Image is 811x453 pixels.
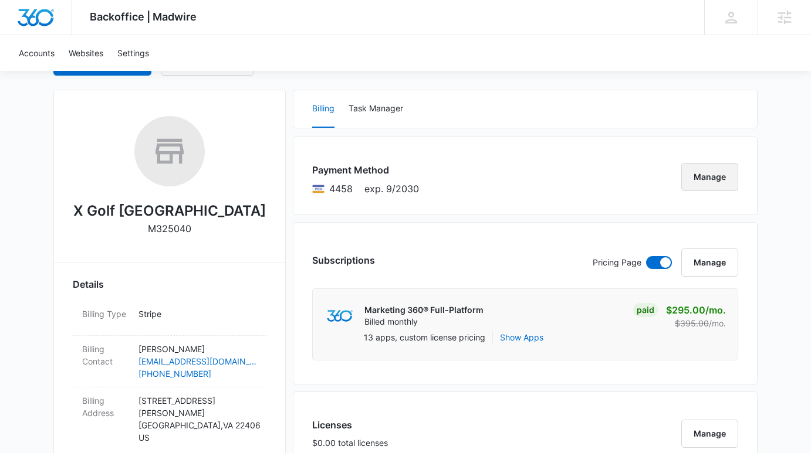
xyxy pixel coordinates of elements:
[73,200,266,222] h2: X Golf [GEOGRAPHIC_DATA]
[633,303,658,317] div: Paid
[12,35,62,71] a: Accounts
[130,69,198,77] div: Keywords by Traffic
[148,222,191,236] p: M325040
[312,418,388,432] h3: Licenses
[138,308,257,320] p: Stripe
[82,343,129,367] dt: Billing Contact
[138,343,257,355] p: [PERSON_NAME]
[31,30,129,40] div: Domain: [DOMAIN_NAME]
[681,163,738,191] button: Manage
[675,318,709,328] s: $395.00
[117,68,126,77] img: tab_keywords_by_traffic_grey.svg
[364,304,484,316] p: Marketing 360® Full-Platform
[500,331,543,343] button: Show Apps
[82,308,129,320] dt: Billing Type
[138,394,257,444] p: [STREET_ADDRESS][PERSON_NAME] [GEOGRAPHIC_DATA] , VA 22406 US
[73,277,104,291] span: Details
[364,182,419,196] span: exp. 9/2030
[681,248,738,277] button: Manage
[349,90,403,128] button: Task Manager
[312,163,419,177] h3: Payment Method
[705,304,726,316] span: /mo.
[364,316,484,328] p: Billed monthly
[709,318,726,328] span: /mo.
[312,90,334,128] button: Billing
[666,303,726,317] p: $295.00
[593,256,641,269] p: Pricing Page
[138,367,257,380] a: [PHONE_NUMBER]
[312,253,375,267] h3: Subscriptions
[73,301,266,336] div: Billing TypeStripe
[312,437,388,449] p: $0.00 total licenses
[327,310,352,322] img: marketing360Logo
[62,35,110,71] a: Websites
[138,355,257,367] a: [EMAIL_ADDRESS][DOMAIN_NAME]
[364,331,485,343] p: 13 apps, custom license pricing
[19,30,28,40] img: website_grey.svg
[73,336,266,387] div: Billing Contact[PERSON_NAME][EMAIL_ADDRESS][DOMAIN_NAME][PHONE_NUMBER]
[33,19,58,28] div: v 4.0.25
[90,11,197,23] span: Backoffice | Madwire
[681,420,738,448] button: Manage
[82,394,129,419] dt: Billing Address
[110,35,156,71] a: Settings
[329,182,353,196] span: Visa ending with
[19,19,28,28] img: logo_orange.svg
[45,69,105,77] div: Domain Overview
[32,68,41,77] img: tab_domain_overview_orange.svg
